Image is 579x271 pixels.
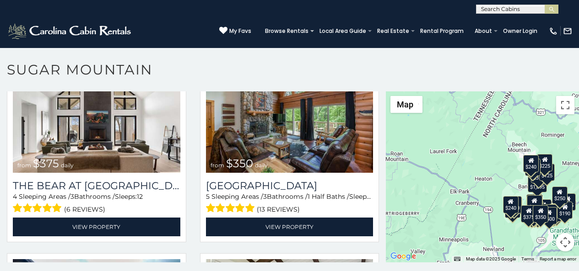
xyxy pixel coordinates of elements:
[206,61,373,173] img: Grouse Moor Lodge
[521,256,534,261] a: Terms
[388,250,418,262] a: Open this area in Google Maps (opens a new window)
[315,25,371,37] a: Local Area Guide
[13,180,180,192] h3: The Bear At Sugar Mountain
[537,154,552,171] div: $225
[556,233,574,251] button: Map camera controls
[546,204,562,222] div: $195
[416,25,468,37] a: Rental Program
[388,250,418,262] img: Google
[13,61,180,173] img: The Bear At Sugar Mountain
[390,96,422,113] button: Change map style
[7,22,134,40] img: White-1-2.png
[13,192,17,201] span: 4
[206,180,373,192] h3: Grouse Moor Lodge
[563,27,572,36] img: mail-regular-white.png
[528,175,547,192] div: $1,095
[560,193,576,211] div: $155
[454,256,460,262] button: Keyboard shortcuts
[17,162,31,169] span: from
[540,256,576,261] a: Report a map error
[13,218,180,236] a: View Property
[206,61,373,173] a: Grouse Moor Lodge from $350 daily
[557,202,573,219] div: $190
[552,186,568,204] div: $250
[503,196,519,213] div: $240
[371,192,377,201] span: 12
[373,25,414,37] a: Real Estate
[33,157,59,170] span: $375
[556,96,574,114] button: Toggle fullscreen view
[64,203,105,215] span: (6 reviews)
[523,155,539,172] div: $240
[137,192,143,201] span: 12
[308,192,349,201] span: 1 Half Baths /
[536,199,552,217] div: $200
[527,195,542,213] div: $300
[470,25,497,37] a: About
[61,162,74,169] span: daily
[70,192,74,201] span: 3
[206,192,210,201] span: 5
[219,27,251,36] a: My Favs
[257,203,300,215] span: (13 reviews)
[206,180,373,192] a: [GEOGRAPHIC_DATA]
[13,61,180,173] a: The Bear At Sugar Mountain from $375 daily
[13,192,180,215] div: Sleeping Areas / Bathrooms / Sleeps:
[229,27,251,35] span: My Favs
[206,192,373,215] div: Sleeping Areas / Bathrooms / Sleeps:
[263,192,267,201] span: 3
[260,25,313,37] a: Browse Rentals
[526,194,542,212] div: $190
[466,256,516,261] span: Map data ©2025 Google
[13,180,180,192] a: The Bear At [GEOGRAPHIC_DATA]
[541,207,557,224] div: $500
[206,218,373,236] a: View Property
[226,157,253,170] span: $350
[498,25,542,37] a: Owner Login
[255,162,268,169] span: daily
[539,164,555,181] div: $125
[397,100,413,109] span: Map
[549,27,558,36] img: phone-regular-white.png
[211,162,224,169] span: from
[521,205,537,223] div: $375
[533,205,548,223] div: $350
